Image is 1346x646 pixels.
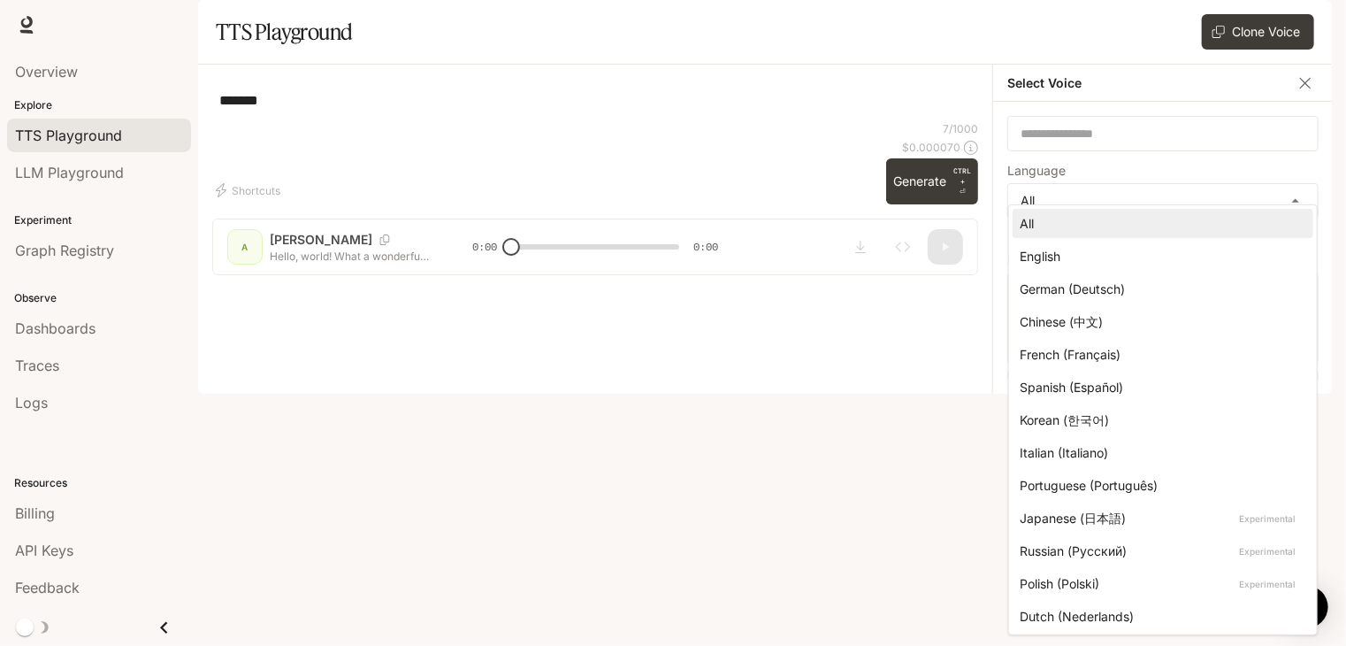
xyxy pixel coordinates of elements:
[1235,576,1299,592] p: Experimental
[1020,509,1299,527] div: Japanese (日本語)
[1020,443,1299,462] div: Italian (Italiano)
[1235,543,1299,559] p: Experimental
[1020,247,1299,265] div: English
[1020,542,1299,560] div: Russian (Русский)
[1020,476,1299,495] div: Portuguese (Português)
[1020,378,1299,396] div: Spanish (Español)
[1020,214,1299,233] div: All
[1020,607,1299,626] div: Dutch (Nederlands)
[1235,511,1299,527] p: Experimental
[1020,411,1299,429] div: Korean (한국어)
[1020,574,1299,593] div: Polish (Polski)
[1020,280,1299,298] div: German (Deutsch)
[1020,312,1299,331] div: Chinese (中文)
[1020,345,1299,364] div: French (Français)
